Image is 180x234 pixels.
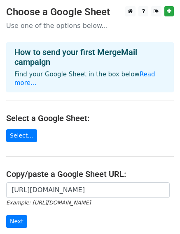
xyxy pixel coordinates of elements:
[6,182,170,198] input: Paste your Google Sheet URL here
[6,129,37,142] a: Select...
[14,70,166,87] p: Find your Google Sheet in the box below
[6,21,174,30] p: Use one of the options below...
[6,169,174,179] h4: Copy/paste a Google Sheet URL:
[6,113,174,123] h4: Select a Google Sheet:
[6,6,174,18] h3: Choose a Google Sheet
[6,215,27,228] input: Next
[14,71,155,87] a: Read more...
[6,200,91,206] small: Example: [URL][DOMAIN_NAME]
[14,47,166,67] h4: How to send your first MergeMail campaign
